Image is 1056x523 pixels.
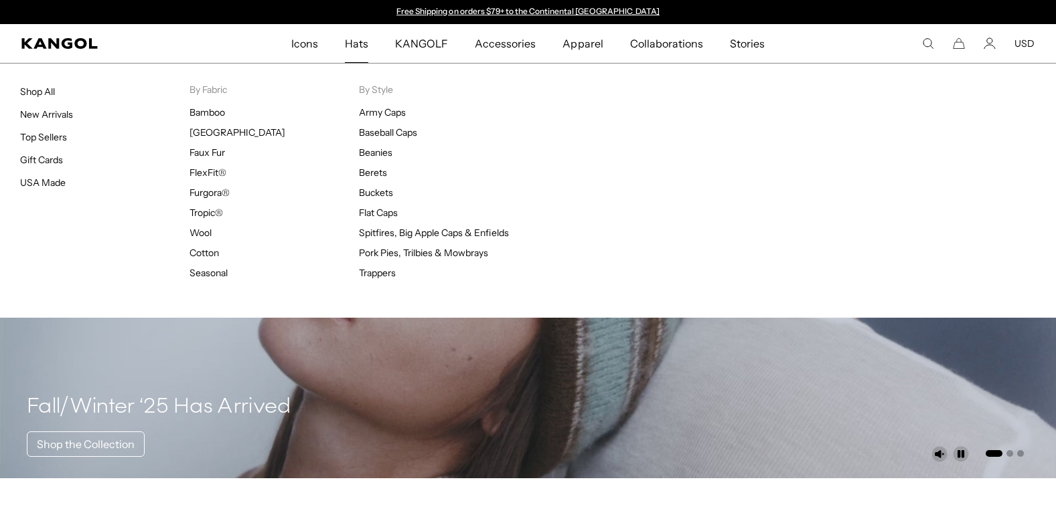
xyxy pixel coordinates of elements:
button: Go to slide 2 [1006,450,1013,457]
a: Shop All [20,86,55,98]
span: Icons [291,24,318,63]
a: Pork Pies, Trilbies & Mowbrays [359,247,489,259]
a: Apparel [549,24,616,63]
span: Apparel [562,24,603,63]
a: Hats [331,24,382,63]
slideshow-component: Announcement bar [390,7,666,17]
a: Trappers [359,267,396,279]
span: Accessories [475,24,536,63]
a: Collaborations [617,24,716,63]
span: KANGOLF [395,24,448,63]
button: Go to slide 3 [1017,450,1024,457]
a: Icons [278,24,331,63]
a: Gift Cards [20,154,63,166]
a: Account [984,37,996,49]
a: Bamboo [190,106,225,118]
span: Collaborations [630,24,703,63]
a: Seasonal [190,267,228,279]
a: Stories [716,24,778,63]
a: Army Caps [359,106,406,118]
a: Flat Caps [359,207,398,219]
a: Spitfires, Big Apple Caps & Enfields [359,227,509,239]
ul: Select a slide to show [984,447,1024,458]
a: Wool [190,227,212,239]
div: Announcement [390,7,666,17]
a: Faux Fur [190,146,225,159]
button: Cart [953,37,965,49]
button: USD [1014,37,1035,49]
a: Free Shipping on orders $79+ to the Continental [GEOGRAPHIC_DATA] [396,6,660,16]
a: KANGOLF [382,24,461,63]
a: New Arrivals [20,108,73,120]
a: Tropic® [190,207,223,219]
button: Pause [953,446,969,462]
a: Kangol [21,38,192,49]
a: Cotton [190,247,219,259]
p: By Style [359,84,528,96]
summary: Search here [922,37,934,49]
a: Accessories [461,24,549,63]
a: Top Sellers [20,131,67,143]
a: Buckets [359,187,393,199]
span: Stories [730,24,765,63]
div: 1 of 2 [390,7,666,17]
a: Baseball Caps [359,126,417,138]
p: By Fabric [190,84,359,96]
a: [GEOGRAPHIC_DATA] [190,126,285,138]
a: Beanies [359,146,392,159]
a: Berets [359,167,387,179]
a: USA Made [20,177,66,189]
button: Unmute [931,446,948,462]
a: Furgora® [190,187,230,199]
h4: Fall/Winter ‘25 Has Arrived [27,394,291,421]
button: Go to slide 1 [986,450,1002,457]
a: Shop the Collection [27,431,145,457]
a: FlexFit® [190,167,226,179]
span: Hats [345,24,368,63]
